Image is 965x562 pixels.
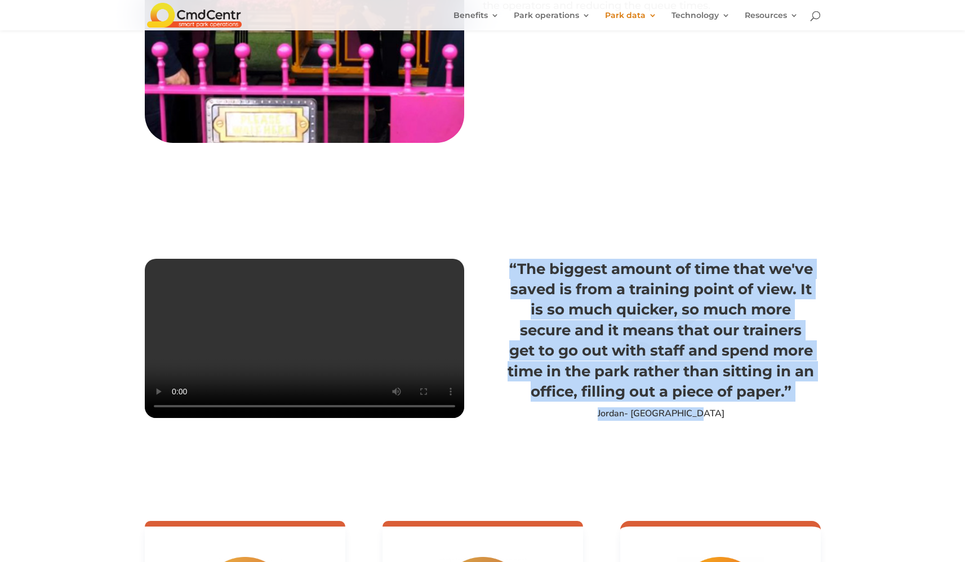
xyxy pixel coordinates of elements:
a: Resources [745,11,798,30]
a: Park data [605,11,657,30]
a: Park operations [514,11,590,30]
span: Jordan- [GEOGRAPHIC_DATA] [598,407,724,420]
span: “The biggest amount of time that we've saved is from a training point of view. It is so much quic... [508,260,814,401]
img: CmdCentr [147,3,242,27]
a: Benefits [453,11,499,30]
